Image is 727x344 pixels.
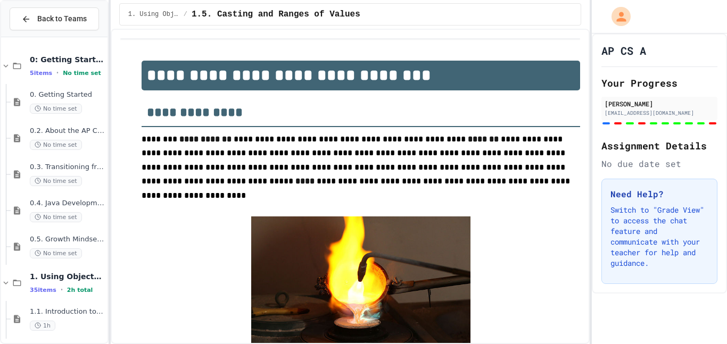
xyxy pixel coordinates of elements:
span: 1.5. Casting and Ranges of Values [192,8,360,21]
h1: AP CS A [601,43,646,58]
p: Switch to "Grade View" to access the chat feature and communicate with your teacher for help and ... [610,205,708,269]
span: 5 items [30,70,52,77]
span: 1h [30,321,55,331]
h2: Assignment Details [601,138,717,153]
h3: Need Help? [610,188,708,200]
div: [EMAIL_ADDRESS][DOMAIN_NAME] [605,109,714,117]
span: No time set [30,248,82,258]
iframe: chat widget [639,255,716,300]
div: No due date set [601,157,717,170]
span: 35 items [30,287,56,293]
div: My Account [600,4,633,29]
span: 0.4. Java Development Environments [30,199,105,208]
span: 1.1. Introduction to Algorithms, Programming, and Compilers [30,307,105,316]
span: • [61,286,63,294]
span: 0. Getting Started [30,90,105,99]
span: Back to Teams [37,13,87,24]
div: [PERSON_NAME] [605,99,714,108]
span: No time set [30,176,82,186]
h2: Your Progress [601,75,717,90]
span: 0.5. Growth Mindset and Pair Programming [30,235,105,244]
span: No time set [30,140,82,150]
span: No time set [30,212,82,222]
span: 0: Getting Started [30,55,105,64]
span: 0.3. Transitioning from AP CSP to AP CSA [30,163,105,172]
iframe: chat widget [682,301,716,333]
span: No time set [63,70,101,77]
span: 1. Using Objects and Methods [30,272,105,281]
button: Back to Teams [10,7,99,30]
span: 2h total [67,287,93,293]
span: 1. Using Objects and Methods [128,10,179,19]
span: • [56,69,59,77]
span: 0.2. About the AP CSA Exam [30,127,105,136]
span: No time set [30,104,82,114]
span: / [184,10,187,19]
